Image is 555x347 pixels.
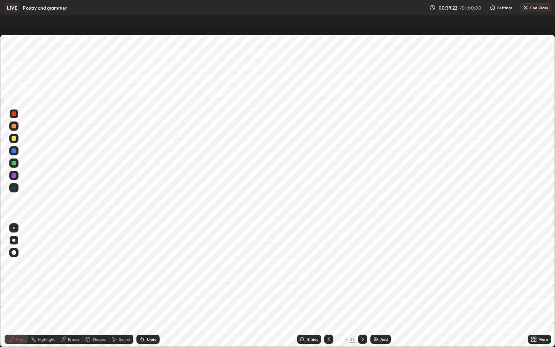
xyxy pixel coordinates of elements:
[489,5,496,11] img: class-settings-icons
[373,336,379,342] img: add-slide-button
[538,337,548,341] div: More
[23,5,67,11] p: Poetry and grammer
[307,337,318,341] div: Slides
[68,337,79,341] div: Eraser
[92,337,106,341] div: Shapes
[523,5,529,11] img: end-class-cross
[380,337,388,341] div: Add
[7,5,17,11] p: LIVE
[147,337,156,341] div: Undo
[38,337,55,341] div: Highlight
[497,6,512,10] p: Settings
[16,337,23,341] div: Pen
[520,3,551,12] button: End Class
[119,337,130,341] div: Select
[336,337,344,342] div: 2
[350,336,355,343] div: 43
[346,337,348,342] div: /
